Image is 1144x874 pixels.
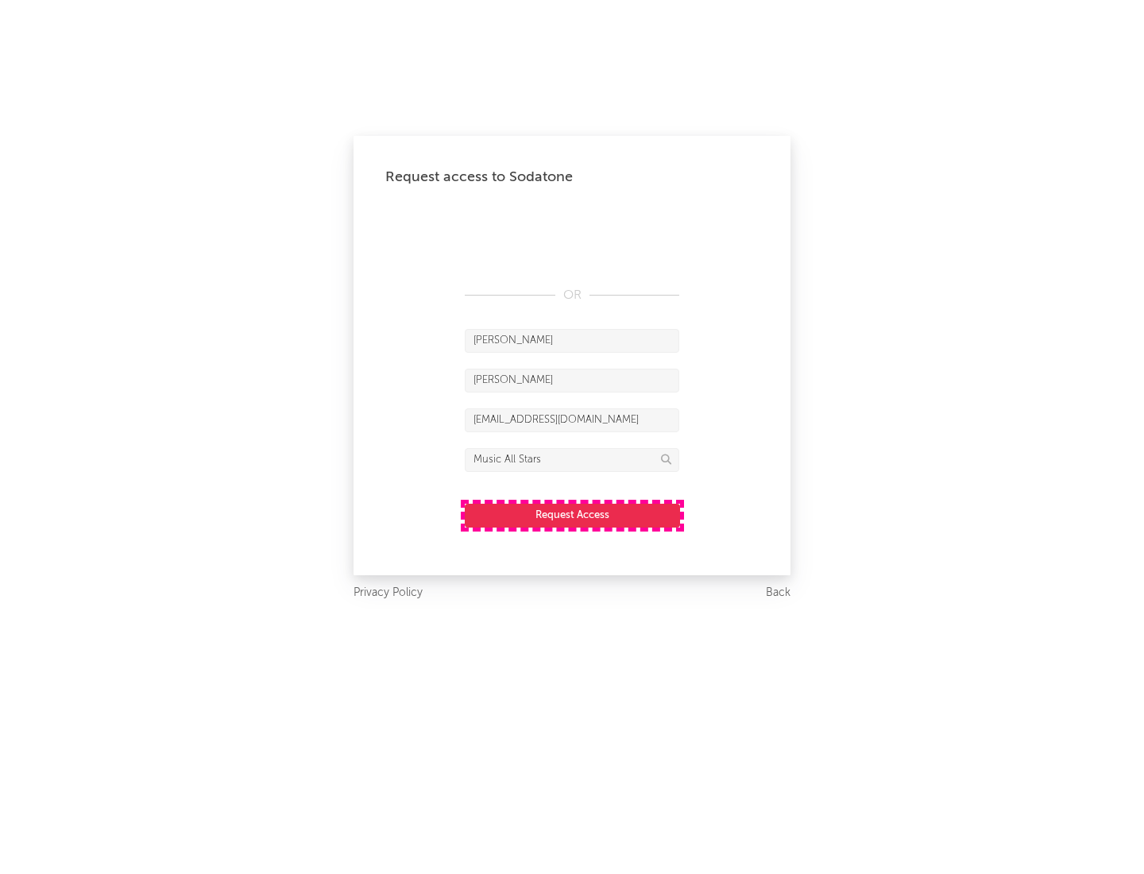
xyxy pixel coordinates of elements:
a: Privacy Policy [354,583,423,603]
div: Request access to Sodatone [385,168,759,187]
input: First Name [465,329,679,353]
a: Back [766,583,790,603]
div: OR [465,286,679,305]
input: Division [465,448,679,472]
button: Request Access [465,504,680,528]
input: Email [465,408,679,432]
input: Last Name [465,369,679,393]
